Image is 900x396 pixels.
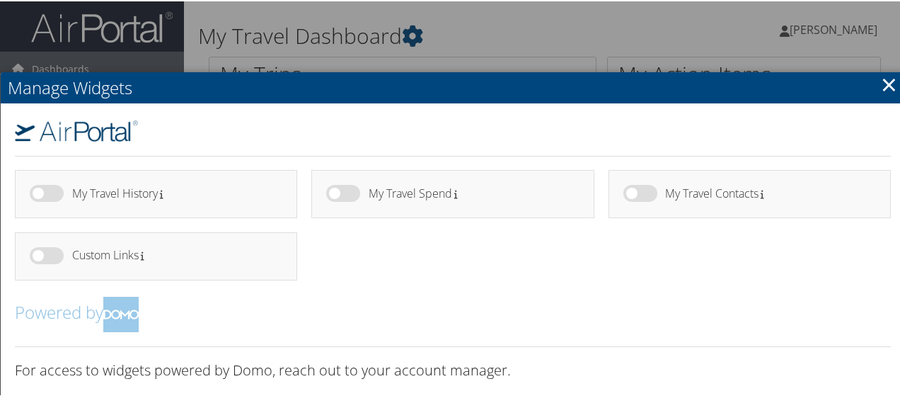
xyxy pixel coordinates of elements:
h4: My Travel Spend [369,186,569,198]
h4: My Travel Contacts [665,186,865,198]
h3: For access to widgets powered by Domo, reach out to your account manager. [15,359,891,379]
h4: Custom Links [72,248,272,260]
img: domo-logo.png [103,295,139,331]
h2: Powered by [15,295,891,331]
h4: My Travel History [72,186,272,198]
a: Close [881,69,897,97]
img: airportal-logo.png [15,119,138,140]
